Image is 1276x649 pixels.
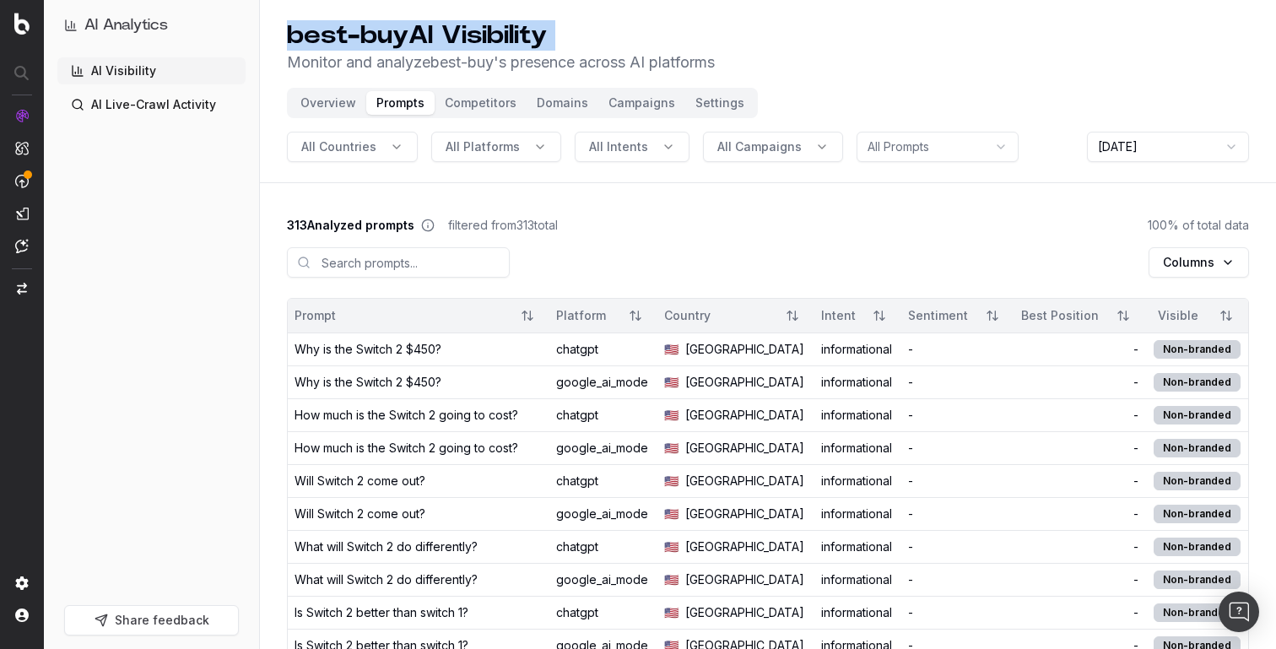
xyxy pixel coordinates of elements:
div: Will Switch 2 come out? [295,473,425,489]
img: Setting [15,576,29,590]
div: Will Switch 2 come out? [295,506,425,522]
div: - [908,604,1008,621]
span: 🇺🇸 [664,407,679,424]
img: Studio [15,207,29,220]
div: google_ai_mode [556,440,651,457]
div: google_ai_mode [556,506,651,522]
span: [GEOGRAPHIC_DATA] [685,538,804,555]
div: chatgpt [556,341,651,358]
div: - [1021,604,1138,621]
span: 🇺🇸 [664,440,679,457]
button: Sort [777,300,808,331]
div: Non-branded [1154,538,1241,556]
span: 🇺🇸 [664,506,679,522]
div: How much is the Switch 2 going to cost? [295,407,518,424]
div: Platform [556,307,614,324]
a: AI Visibility [57,57,246,84]
button: Sort [620,300,651,331]
p: Monitor and analyze best-buy 's presence across AI platforms [287,51,715,74]
button: Sort [1108,300,1138,331]
span: 100 % of total data [1148,217,1249,234]
div: - [1021,374,1138,391]
img: Botify logo [14,13,30,35]
div: Non-branded [1154,406,1241,425]
div: - [908,407,1008,424]
div: Non-branded [1154,439,1241,457]
div: chatgpt [556,407,651,424]
div: What will Switch 2 do differently? [295,538,478,555]
span: 🇺🇸 [664,604,679,621]
button: Overview [290,91,366,115]
div: informational [821,374,895,391]
div: - [1021,538,1138,555]
button: Sort [864,300,895,331]
div: Sentiment [908,307,971,324]
div: - [908,473,1008,489]
span: [GEOGRAPHIC_DATA] [685,571,804,588]
div: google_ai_mode [556,374,651,391]
span: [GEOGRAPHIC_DATA] [685,604,804,621]
div: What will Switch 2 do differently? [295,571,478,588]
button: Campaigns [598,91,685,115]
div: Why is the Switch 2 $450? [295,341,441,358]
button: Columns [1149,247,1249,278]
h1: best-buy AI Visibility [287,20,715,51]
span: 🇺🇸 [664,473,679,489]
div: informational [821,538,895,555]
button: Sort [1211,300,1241,331]
div: chatgpt [556,473,651,489]
span: 🇺🇸 [664,538,679,555]
div: Is Switch 2 better than switch 1? [295,604,468,621]
span: [GEOGRAPHIC_DATA] [685,440,804,457]
div: Prompt [295,307,506,324]
div: google_ai_mode [556,571,651,588]
span: 313 Analyzed prompts [287,217,414,234]
span: All Intents [589,138,648,155]
button: Share feedback [64,605,239,635]
div: - [908,538,1008,555]
div: - [908,506,1008,522]
button: AI Analytics [64,14,239,37]
div: informational [821,604,895,621]
h1: AI Analytics [84,14,168,37]
div: informational [821,341,895,358]
span: 🇺🇸 [664,571,679,588]
img: Activation [15,174,29,188]
div: Best Position [1021,307,1101,324]
button: Sort [977,300,1008,331]
div: Open Intercom Messenger [1219,592,1259,632]
div: informational [821,440,895,457]
div: Country [664,307,770,324]
div: Non-branded [1154,505,1241,523]
div: informational [821,571,895,588]
div: - [1021,407,1138,424]
span: [GEOGRAPHIC_DATA] [685,506,804,522]
div: - [908,374,1008,391]
div: informational [821,407,895,424]
button: Competitors [435,91,527,115]
span: filtered from 313 total [448,217,558,234]
div: - [1021,440,1138,457]
div: - [908,341,1008,358]
div: Non-branded [1154,603,1241,622]
div: Why is the Switch 2 $450? [295,374,441,391]
div: informational [821,506,895,522]
img: Analytics [15,109,29,122]
button: Domains [527,91,598,115]
a: AI Live-Crawl Activity [57,91,246,118]
button: Settings [685,91,754,115]
button: Sort [512,300,543,331]
div: - [1021,506,1138,522]
span: [GEOGRAPHIC_DATA] [685,374,804,391]
div: informational [821,473,895,489]
div: - [1021,341,1138,358]
span: All Countries [301,138,376,155]
span: All Campaigns [717,138,802,155]
div: - [1021,571,1138,588]
span: 🇺🇸 [664,341,679,358]
span: 🇺🇸 [664,374,679,391]
div: - [908,571,1008,588]
span: [GEOGRAPHIC_DATA] [685,407,804,424]
span: [GEOGRAPHIC_DATA] [685,341,804,358]
img: My account [15,608,29,622]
